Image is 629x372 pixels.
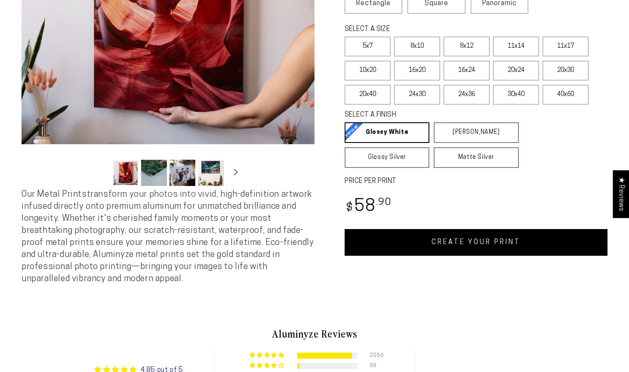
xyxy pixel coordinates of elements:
a: Glossy Silver [345,147,429,168]
label: 20x40 [345,85,391,105]
button: Load image 3 in gallery view [170,160,195,186]
a: CREATE YOUR PRINT [345,229,607,256]
label: 30x40 [493,85,539,105]
a: Glossy White [345,122,429,143]
button: Load image 2 in gallery view [141,160,167,186]
label: 10x20 [345,61,391,81]
a: Matte Silver [434,147,518,168]
label: 5x7 [345,37,391,56]
bdi: 58 [345,198,392,215]
label: 20x24 [493,61,539,81]
h2: Aluminyze Reviews [63,326,566,341]
div: 99 [370,363,380,369]
div: 91% (2056) reviews with 5 star rating [250,352,285,359]
span: $ [346,202,353,214]
button: Load image 1 in gallery view [113,160,139,186]
a: [PERSON_NAME] [434,122,518,143]
label: 40x60 [543,85,589,105]
label: 11x17 [543,37,589,56]
div: Click to open Judge.me floating reviews tab [613,170,629,218]
label: 24x36 [444,85,490,105]
div: 4% (99) reviews with 4 star rating [250,363,285,369]
button: Slide left [91,163,110,182]
label: PRICE PER PRINT [345,177,607,186]
sup: .90 [376,198,392,208]
div: 2056 [370,353,380,359]
span: Our Metal Prints transform your photos into vivid, high-definition artwork infused directly onto ... [22,190,314,283]
button: Load image 4 in gallery view [198,160,224,186]
label: 8x12 [444,37,490,56]
legend: SELECT A SIZE [345,25,499,34]
label: 20x30 [543,61,589,81]
label: 24x30 [394,85,440,105]
label: 16x20 [394,61,440,81]
label: 11x14 [493,37,539,56]
legend: SELECT A FINISH [345,110,499,120]
button: Slide right [226,163,245,182]
label: 16x24 [444,61,490,81]
label: 8x10 [394,37,440,56]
